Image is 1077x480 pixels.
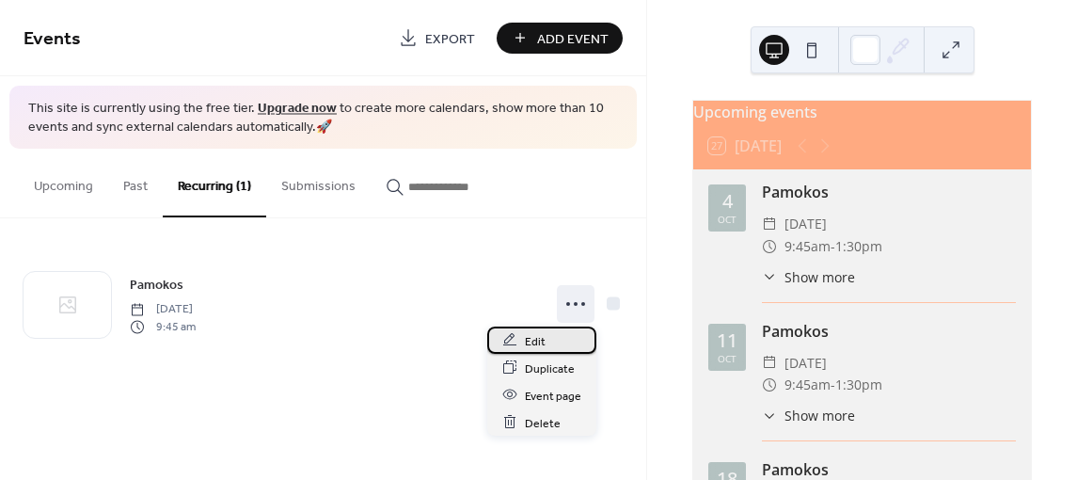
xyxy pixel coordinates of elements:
span: - [831,235,835,258]
div: ​ [762,267,777,287]
span: Delete [525,413,561,433]
button: Upcoming [19,149,108,216]
div: Pamokos [762,320,1016,343]
button: Past [108,149,163,216]
div: ​ [762,213,777,235]
a: Export [385,23,489,54]
span: Duplicate [525,359,575,378]
div: 11 [717,331,737,350]
span: Pamokos [130,276,183,296]
div: Oct [718,215,736,224]
div: ​ [762,352,777,375]
span: Show more [784,406,855,425]
button: Submissions [266,149,371,216]
span: 9:45am [784,235,831,258]
div: ​ [762,374,777,396]
span: - [831,374,835,396]
span: [DATE] [784,352,827,375]
a: Pamokos [130,274,183,296]
div: Oct [718,354,736,363]
div: Upcoming events [693,101,1031,123]
span: This site is currently using the free tier. to create more calendars, show more than 10 events an... [28,100,618,136]
div: 4 [722,192,733,211]
span: Export [425,29,475,49]
span: Add Event [537,29,609,49]
button: ​Show more [762,267,855,287]
button: ​Show more [762,406,855,425]
span: Show more [784,267,855,287]
span: 1:30pm [835,235,882,258]
a: Upgrade now [258,96,337,121]
span: 9:45am [784,374,831,396]
button: Recurring (1) [163,149,266,217]
div: Pamokos [762,181,1016,203]
div: ​ [762,235,777,258]
button: Add Event [497,23,623,54]
span: [DATE] [784,213,827,235]
span: Events [24,21,81,57]
div: ​ [762,406,777,425]
span: 9:45 am [130,318,196,335]
span: Event page [525,386,581,406]
span: 1:30pm [835,374,882,396]
span: [DATE] [130,301,196,318]
span: Edit [525,331,546,351]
